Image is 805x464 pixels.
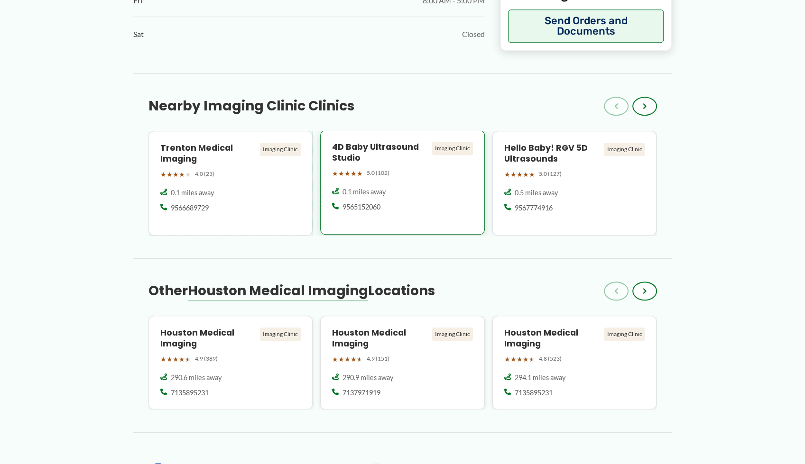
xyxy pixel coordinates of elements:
span: 7135895231 [515,388,553,398]
button: Send Orders and Documents [508,9,664,43]
span: 0.5 miles away [515,188,558,198]
span: ★ [338,167,344,180]
div: Imaging Clinic [260,328,301,341]
span: ★ [357,353,363,365]
span: Sat [133,27,144,41]
span: ★ [332,353,338,365]
div: Imaging Clinic [604,143,645,156]
span: ★ [357,167,363,180]
div: Imaging Clinic [604,328,645,341]
a: Hello Baby! RGV 5D Ultrasounds Imaging Clinic ★★★★★ 5.0 (127) 0.5 miles away 9567774916 [492,131,657,236]
span: 7137971919 [342,388,380,398]
span: ★ [332,167,338,180]
span: ‹ [614,285,618,297]
a: Trenton Medical Imaging Imaging Clinic ★★★★★ 4.0 (23) 0.1 miles away 9566689729 [148,131,313,236]
span: 290.6 miles away [171,373,222,382]
span: ★ [173,353,179,365]
span: ★ [344,167,351,180]
span: 9565152060 [342,202,380,212]
span: 5.0 (127) [539,169,562,179]
h3: Nearby Imaging Clinic Clinics [148,98,354,115]
a: Houston Medical Imaging Imaging Clinic ★★★★★ 4.9 (389) 290.6 miles away 7135895231 [148,316,313,409]
span: ★ [173,168,179,181]
button: › [632,97,657,116]
span: ★ [160,353,167,365]
span: 5.0 (102) [367,168,389,178]
span: ★ [160,168,167,181]
h4: Hello Baby! RGV 5D Ultrasounds [504,143,601,164]
span: ★ [351,353,357,365]
span: 0.1 miles away [342,187,386,197]
span: 290.9 miles away [342,373,393,382]
span: › [643,100,647,112]
span: ★ [529,353,535,365]
span: ★ [344,353,351,365]
span: 4.9 (151) [367,354,389,364]
span: ‹ [614,100,618,112]
span: ★ [185,168,191,181]
span: 4.0 (23) [195,169,214,179]
span: ★ [179,168,185,181]
span: › [643,285,647,297]
span: ★ [351,167,357,180]
h4: Houston Medical Imaging [504,328,601,349]
span: 0.1 miles away [171,188,214,198]
span: ★ [517,168,523,181]
span: 7135895231 [171,388,209,398]
a: Houston Medical Imaging Imaging Clinic ★★★★★ 4.8 (523) 294.1 miles away 7135895231 [492,316,657,409]
span: ★ [523,353,529,365]
div: Imaging Clinic [432,142,473,155]
span: 4.9 (389) [195,354,218,364]
span: ★ [167,353,173,365]
span: ★ [185,353,191,365]
button: › [632,282,657,300]
span: ★ [338,353,344,365]
a: Houston Medical Imaging Imaging Clinic ★★★★★ 4.9 (151) 290.9 miles away 7137971919 [320,316,485,409]
h4: Trenton Medical Imaging [160,143,257,164]
h3: Other Locations [148,282,435,300]
div: Imaging Clinic [260,143,301,156]
button: ‹ [604,282,629,300]
span: ★ [510,353,517,365]
button: ‹ [604,97,629,116]
span: Houston Medical Imaging [188,282,368,300]
span: 9566689729 [171,203,209,213]
span: ★ [523,168,529,181]
span: ★ [504,168,510,181]
h4: Houston Medical Imaging [160,328,257,349]
span: Closed [462,27,485,41]
span: ★ [517,353,523,365]
span: ★ [504,353,510,365]
span: 4.8 (523) [539,354,562,364]
span: ★ [529,168,535,181]
h4: Houston Medical Imaging [332,328,428,349]
span: ★ [510,168,517,181]
h4: 4D Baby Ultrasound Studio [332,142,428,164]
div: Imaging Clinic [432,328,473,341]
span: 9567774916 [515,203,553,213]
span: 294.1 miles away [515,373,565,382]
a: 4D Baby Ultrasound Studio Imaging Clinic ★★★★★ 5.0 (102) 0.1 miles away 9565152060 [320,131,485,236]
span: ★ [167,168,173,181]
span: ★ [179,353,185,365]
